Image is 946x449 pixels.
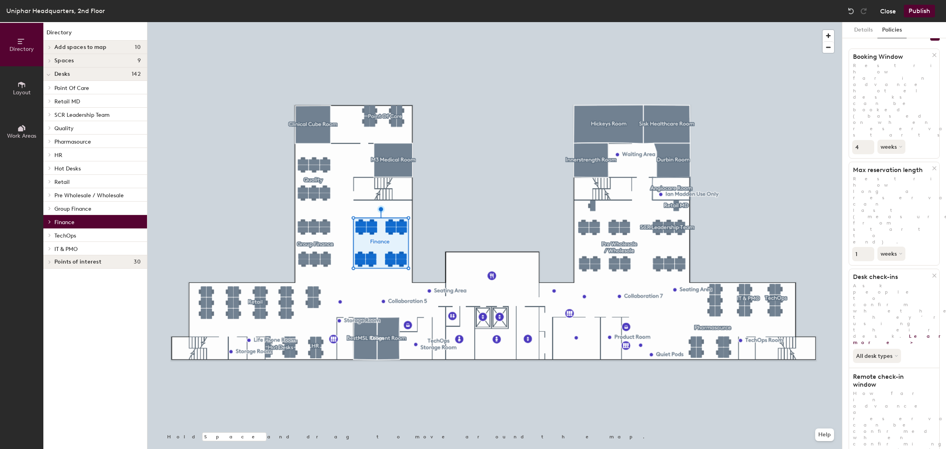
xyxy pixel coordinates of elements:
[54,165,81,172] span: Hot Desks
[54,246,78,253] span: IT & PMO
[54,259,101,265] span: Points of interest
[849,273,932,281] h1: Desk check-ins
[849,166,932,174] h1: Max reservation length
[6,6,105,16] div: Uniphar Headquarters, 2nd Floor
[54,98,80,105] span: Retail MD
[54,232,76,239] span: TechOps
[54,71,70,77] span: Desks
[54,192,124,199] span: Pre Wholesale / Wholesale
[54,179,70,185] span: Retail
[849,176,939,245] p: Restrict how long a reservation can last (measured from start to end).
[877,247,905,261] button: weeks
[877,140,905,154] button: weeks
[54,58,74,64] span: Spaces
[54,219,74,226] span: Finance
[853,349,901,363] button: All desk types
[849,62,939,138] p: Restrict how far in advance hotel desks can be booked (based on when reservation starts).
[138,58,141,64] span: 9
[134,259,141,265] span: 30
[849,22,877,38] button: Details
[54,112,110,118] span: SCR Leadership Team
[847,7,855,15] img: Undo
[54,138,91,145] span: Pharmasource
[880,5,896,17] button: Close
[849,53,932,61] h1: Booking Window
[54,152,62,159] span: HR
[54,206,91,212] span: Group Finance
[9,46,34,52] span: Directory
[7,133,36,139] span: Work Areas
[815,428,834,441] button: Help
[54,44,107,51] span: Add spaces to map
[904,5,935,17] button: Publish
[54,125,74,132] span: Quality
[135,44,141,51] span: 10
[13,89,31,96] span: Layout
[860,7,868,15] img: Redo
[877,22,907,38] button: Policies
[54,85,89,92] span: Point Of Care
[849,373,932,389] h1: Remote check-in window
[132,71,141,77] span: 142
[43,28,147,41] h1: Directory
